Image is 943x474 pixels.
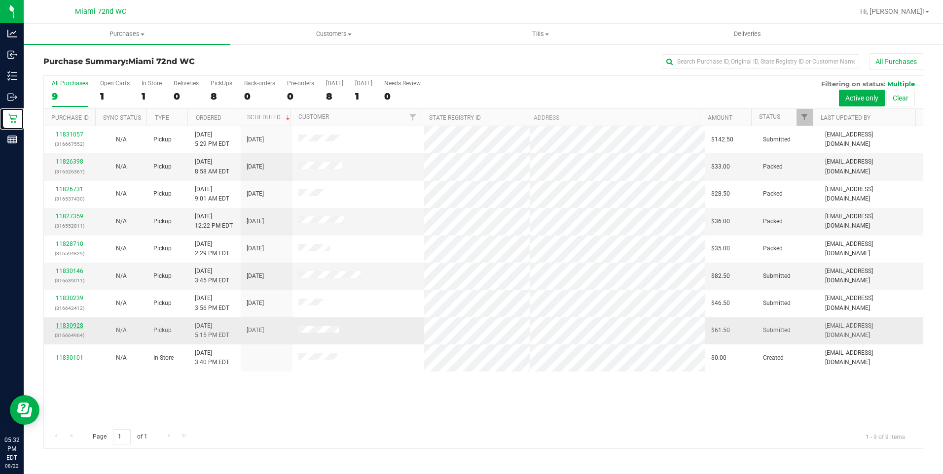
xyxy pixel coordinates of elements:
a: Purchase ID [51,114,89,121]
span: [DATE] [247,326,264,335]
span: [EMAIL_ADDRESS][DOMAIN_NAME] [825,185,917,203]
a: Tills [437,24,644,44]
a: Scheduled [247,114,292,121]
span: Miami 72nd WC [128,57,195,66]
div: 8 [211,91,232,102]
a: Purchases [24,24,230,44]
span: Not Applicable [116,190,127,197]
span: Purchases [24,30,230,38]
span: [EMAIL_ADDRESS][DOMAIN_NAME] [825,348,917,367]
iframe: Resource center [10,395,39,425]
button: N/A [116,189,127,199]
span: Customers [231,30,436,38]
span: Submitted [763,135,791,144]
div: 1 [142,91,162,102]
a: 11830101 [56,354,83,361]
span: [DATE] 3:56 PM EDT [195,294,229,312]
input: 1 [113,429,131,444]
p: (316552811) [50,221,90,231]
span: Not Applicable [116,245,127,252]
span: [DATE] 12:22 PM EDT [195,212,233,231]
inline-svg: Inventory [7,71,17,81]
span: Packed [763,162,783,171]
span: [EMAIL_ADDRESS][DOMAIN_NAME] [825,239,917,258]
span: [DATE] [247,271,264,281]
a: 11830239 [56,295,83,302]
span: Submitted [763,271,791,281]
span: Not Applicable [116,272,127,279]
span: $28.50 [711,189,730,199]
a: Filter [797,109,813,126]
span: In-Store [153,353,174,363]
p: (316642412) [50,304,90,313]
span: [DATE] 8:58 AM EDT [195,157,229,176]
a: Ordered [196,114,221,121]
span: [DATE] [247,217,264,226]
span: Pickup [153,189,172,199]
button: N/A [116,135,127,144]
p: (316537430) [50,194,90,203]
span: [DATE] [247,162,264,171]
span: Not Applicable [116,354,127,361]
span: Not Applicable [116,327,127,334]
button: N/A [116,244,127,253]
a: 11828710 [56,240,83,247]
div: 8 [326,91,343,102]
button: N/A [116,326,127,335]
span: Filtering on status: [821,80,885,88]
inline-svg: Reports [7,135,17,144]
p: (316639011) [50,276,90,285]
a: Status [759,113,780,120]
a: 11826398 [56,158,83,165]
div: 1 [355,91,372,102]
span: [DATE] 3:45 PM EDT [195,267,229,285]
button: N/A [116,353,127,363]
inline-svg: Retail [7,113,17,123]
span: Pickup [153,135,172,144]
span: Pickup [153,326,172,335]
input: Search Purchase ID, Original ID, State Registry ID or Customer Name... [662,54,859,69]
span: Multiple [887,80,915,88]
div: Open Carts [100,80,130,87]
span: Pickup [153,244,172,253]
span: Deliveries [721,30,774,38]
button: N/A [116,162,127,171]
div: [DATE] [355,80,372,87]
inline-svg: Outbound [7,92,17,102]
span: $82.50 [711,271,730,281]
span: $36.00 [711,217,730,226]
span: Pickup [153,299,172,308]
span: [DATE] [247,244,264,253]
p: 08/22 [4,462,19,470]
h3: Purchase Summary: [43,57,337,66]
span: $142.50 [711,135,733,144]
a: 11826731 [56,186,83,193]
a: Customer [298,113,329,120]
span: [DATE] [247,299,264,308]
span: $0.00 [711,353,726,363]
span: [EMAIL_ADDRESS][DOMAIN_NAME] [825,157,917,176]
span: Miami 72nd WC [75,7,126,16]
div: In Store [142,80,162,87]
a: Customers [230,24,437,44]
span: $33.00 [711,162,730,171]
a: Type [155,114,169,121]
span: [EMAIL_ADDRESS][DOMAIN_NAME] [825,294,917,312]
th: Address [526,109,700,126]
a: 11830928 [56,322,83,329]
a: 11827359 [56,213,83,220]
inline-svg: Inbound [7,50,17,60]
button: All Purchases [869,53,923,70]
p: (316667552) [50,139,90,149]
span: [DATE] 5:15 PM EDT [195,321,229,340]
span: [EMAIL_ADDRESS][DOMAIN_NAME] [825,321,917,340]
div: 0 [384,91,421,102]
span: [DATE] [247,135,264,144]
div: Needs Review [384,80,421,87]
span: Not Applicable [116,300,127,306]
p: 05:32 PM EDT [4,436,19,462]
div: 1 [100,91,130,102]
span: Pickup [153,162,172,171]
span: Not Applicable [116,163,127,170]
div: [DATE] [326,80,343,87]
